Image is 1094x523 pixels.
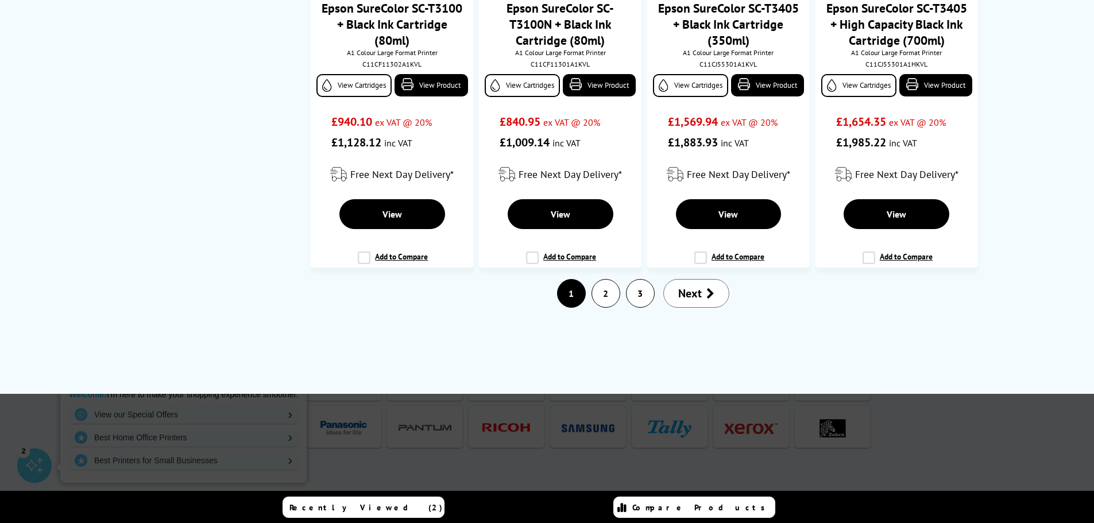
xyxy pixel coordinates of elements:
[721,117,778,128] span: ex VAT @ 20%
[331,135,381,150] span: £1,128.12
[855,168,958,181] span: Free Next Day Delivery*
[718,208,738,220] span: View
[283,497,444,518] a: Recently Viewed (2)
[663,279,729,308] a: Next
[316,74,392,97] a: View Cartridges
[721,137,749,149] span: inc VAT
[488,60,633,68] div: C11CF11301A1KVL
[552,137,581,149] span: inc VAT
[592,280,620,307] a: 2
[824,60,969,68] div: C11CJ55301A1HKVL
[382,208,402,220] span: View
[316,158,467,191] div: modal_delivery
[676,199,782,229] a: View
[485,74,560,97] a: View Cartridges
[384,137,412,149] span: inc VAT
[613,497,775,518] a: Compare Products
[289,502,443,513] span: Recently Viewed (2)
[821,74,896,97] a: View Cartridges
[821,158,972,191] div: modal_delivery
[632,502,771,513] span: Compare Products
[731,74,804,96] a: View Product
[889,137,917,149] span: inc VAT
[319,60,465,68] div: C11CF11302A1KVL
[375,117,432,128] span: ex VAT @ 20%
[836,135,886,150] span: £1,985.22
[500,135,550,150] span: £1,009.14
[887,208,906,220] span: View
[836,114,886,129] span: £1,654.35
[500,114,540,129] span: £840.95
[543,117,600,128] span: ex VAT @ 20%
[653,48,804,57] span: A1 Colour Large Format Printer
[551,208,570,220] span: View
[653,74,728,97] a: View Cartridges
[656,60,801,68] div: C11CJ55301A1KVL
[899,74,972,96] a: View Product
[395,74,467,96] a: View Product
[508,199,613,229] a: View
[563,74,636,96] a: View Product
[678,286,702,301] span: Next
[668,135,718,150] span: £1,883.93
[863,251,933,273] label: Add to Compare
[331,114,372,129] span: £940.10
[358,251,428,273] label: Add to Compare
[526,251,596,273] label: Add to Compare
[687,168,790,181] span: Free Next Day Delivery*
[350,168,454,181] span: Free Next Day Delivery*
[627,280,654,307] a: 3
[889,117,946,128] span: ex VAT @ 20%
[653,158,804,191] div: modal_delivery
[485,48,636,57] span: A1 Colour Large Format Printer
[694,251,764,273] label: Add to Compare
[668,114,718,129] span: £1,569.94
[821,48,972,57] span: A1 Colour Large Format Printer
[519,168,622,181] span: Free Next Day Delivery*
[485,158,636,191] div: modal_delivery
[844,199,949,229] a: View
[339,199,445,229] a: View
[316,48,467,57] span: A1 Colour Large Format Printer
